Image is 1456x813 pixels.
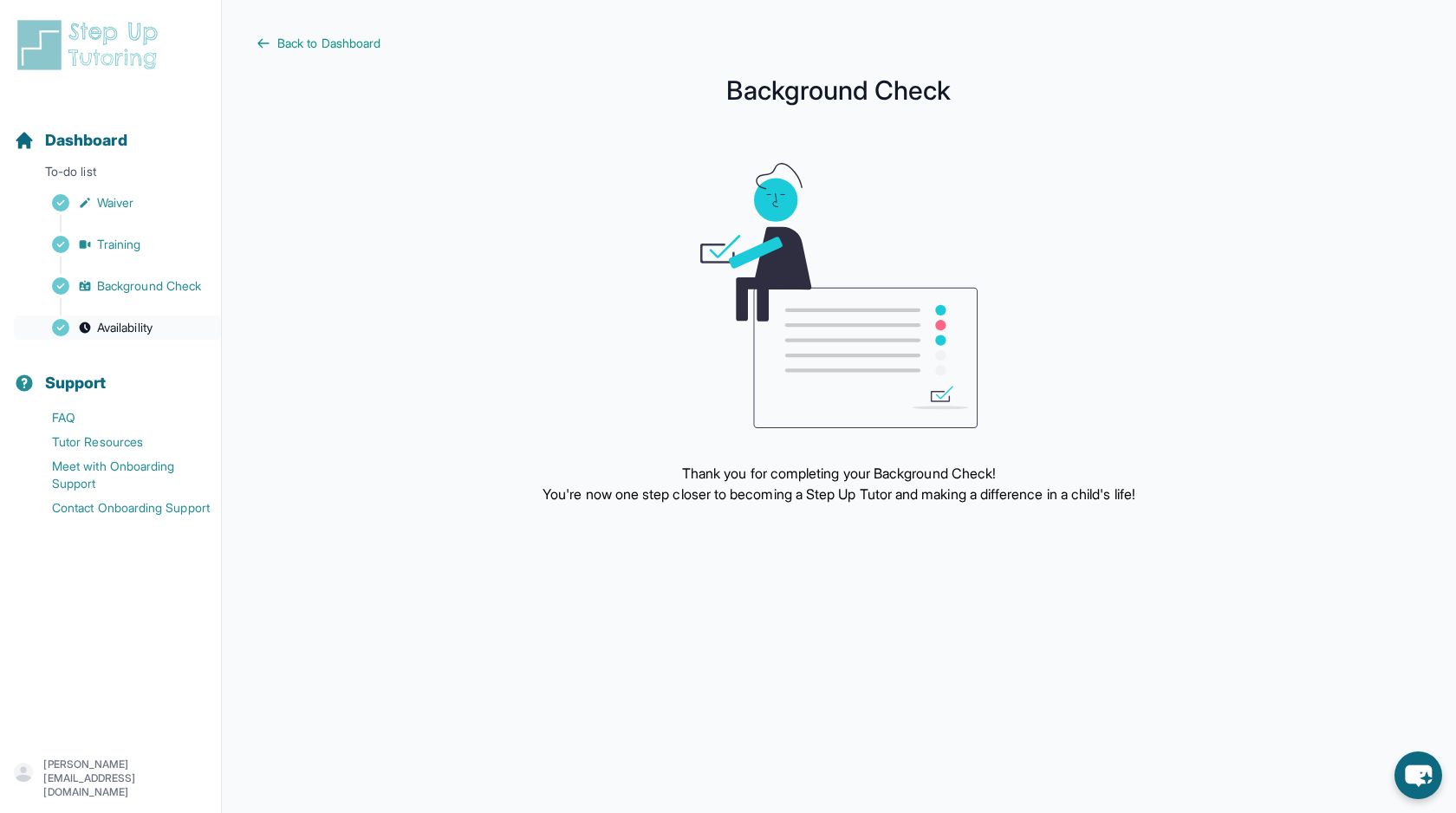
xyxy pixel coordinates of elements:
button: chat-button [1394,751,1442,799]
a: Meet with Onboarding Support [14,454,221,496]
a: FAQ [14,406,221,430]
span: Dashboard [45,128,127,153]
a: Training [14,232,221,257]
p: To-do list [7,163,214,187]
p: [PERSON_NAME][EMAIL_ADDRESS][DOMAIN_NAME] [43,758,207,799]
p: Thank you for completing your Background Check! [543,463,1135,484]
button: Support [7,343,214,402]
span: Background Check [97,277,201,295]
a: Dashboard [14,128,127,153]
a: Contact Onboarding Support [14,496,221,520]
a: Back to Dashboard [257,35,1421,52]
span: Back to Dashboard [277,35,380,52]
span: Availability [97,319,153,336]
img: logo [14,17,168,73]
img: meeting graphic [700,163,978,428]
button: [PERSON_NAME][EMAIL_ADDRESS][DOMAIN_NAME] [14,758,207,799]
p: You're now one step closer to becoming a Step Up Tutor and making a difference in a child's life! [543,484,1135,504]
button: Dashboard [7,101,214,159]
span: Support [45,371,107,395]
span: Waiver [97,194,133,211]
span: Training [97,236,141,253]
a: Availability [14,315,221,340]
h1: Background Check [257,80,1421,101]
a: Background Check [14,274,221,298]
a: Waiver [14,191,221,215]
a: Tutor Resources [14,430,221,454]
